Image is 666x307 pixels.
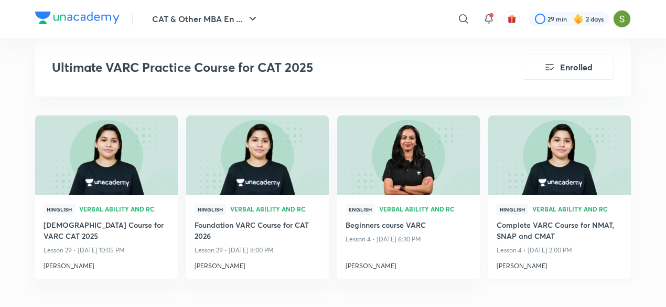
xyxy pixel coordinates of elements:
h3: Ultimate VARC Practice Course for CAT 2025 [52,60,463,75]
p: Lesson 4 • [DATE] 6:30 PM [346,232,471,246]
img: Company Logo [35,12,120,24]
a: [PERSON_NAME] [195,257,320,271]
span: Hinglish [44,204,75,215]
a: Foundation VARC Course for CAT 2026 [195,219,320,244]
img: new-thumbnail [185,114,330,196]
a: new-thumbnail [337,115,480,195]
a: Company Logo [35,12,120,27]
p: Lesson 4 • [DATE] 2:00 PM [497,244,622,257]
img: avatar [507,14,517,24]
a: [PERSON_NAME] [497,257,622,271]
span: Hinglish [497,204,528,215]
span: Verbal Ability and RC [79,206,169,212]
a: Verbal Ability and RC [79,206,169,213]
a: Complete VARC Course for NMAT, SNAP and CMAT [497,219,622,244]
span: English [346,204,375,215]
span: Verbal Ability and RC [230,206,320,212]
button: CAT & Other MBA En ... [146,8,265,29]
a: new-thumbnail [488,115,631,195]
a: Verbal Ability and RC [532,206,622,213]
a: [PERSON_NAME] [346,257,471,271]
a: [DEMOGRAPHIC_DATA] Course for VARC CAT 2025 [44,219,169,244]
a: Beginners course VARC [346,219,471,232]
img: new-thumbnail [487,114,632,196]
a: new-thumbnail [35,115,178,195]
a: Verbal Ability and RC [379,206,471,213]
img: new-thumbnail [336,114,481,196]
span: Verbal Ability and RC [532,206,622,212]
span: Hinglish [195,204,226,215]
span: Verbal Ability and RC [379,206,471,212]
img: Samridhi Vij [613,10,631,28]
button: avatar [503,10,520,27]
p: Lesson 29 • [DATE] 8:00 PM [195,244,320,257]
a: [PERSON_NAME] [44,257,169,271]
img: streak [573,14,584,24]
button: Enrolled [522,55,614,80]
img: new-thumbnail [34,114,179,196]
a: Verbal Ability and RC [230,206,320,213]
p: Lesson 29 • [DATE] 10:05 PM [44,244,169,257]
a: new-thumbnail [186,115,329,195]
